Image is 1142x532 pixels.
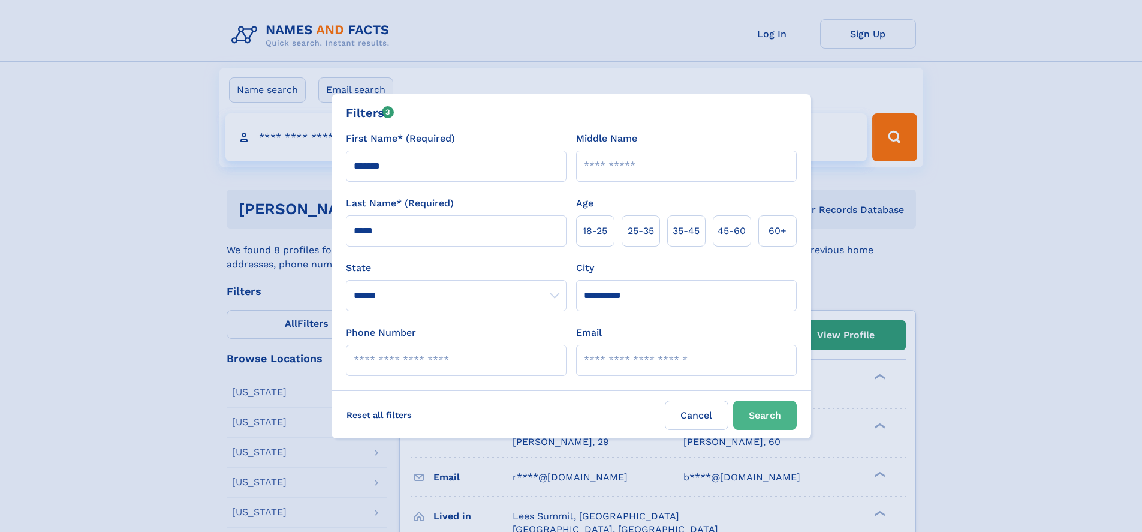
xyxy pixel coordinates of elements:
[628,224,654,238] span: 25‑35
[583,224,607,238] span: 18‑25
[733,401,797,430] button: Search
[718,224,746,238] span: 45‑60
[673,224,700,238] span: 35‑45
[576,131,637,146] label: Middle Name
[346,326,416,340] label: Phone Number
[576,196,593,211] label: Age
[346,131,455,146] label: First Name* (Required)
[576,326,602,340] label: Email
[769,224,787,238] span: 60+
[339,401,420,429] label: Reset all filters
[346,261,567,275] label: State
[665,401,728,430] label: Cancel
[576,261,594,275] label: City
[346,104,394,122] div: Filters
[346,196,454,211] label: Last Name* (Required)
